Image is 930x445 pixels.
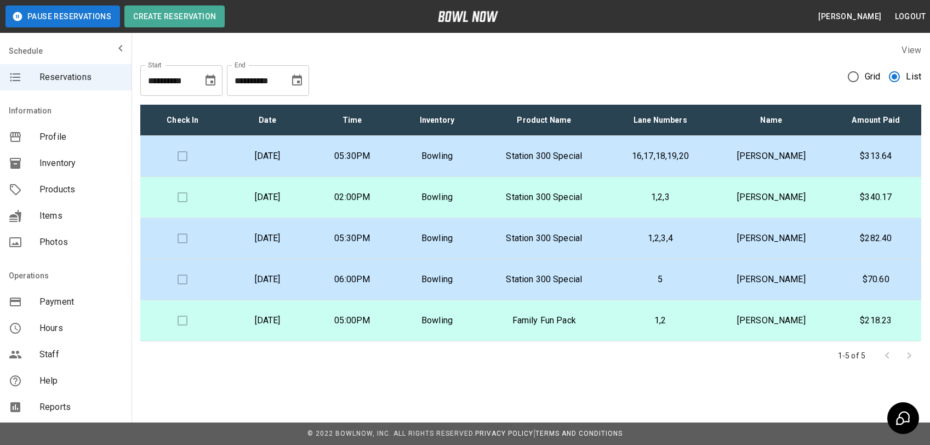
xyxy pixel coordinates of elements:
p: 06:00PM [318,273,386,286]
p: Station 300 Special [488,273,600,286]
p: Bowling [403,150,471,163]
span: Payment [39,295,123,309]
p: Station 300 Special [488,191,600,204]
p: 05:30PM [318,232,386,245]
span: Profile [39,130,123,144]
p: [PERSON_NAME] [721,232,822,245]
p: [DATE] [234,273,301,286]
span: Reports [39,401,123,414]
span: © 2022 BowlNow, Inc. All Rights Reserved. [307,430,475,437]
button: [PERSON_NAME] [814,7,886,27]
th: Check In [140,105,225,136]
p: $70.60 [840,273,912,286]
p: $313.64 [840,150,912,163]
p: $218.23 [840,314,912,327]
p: 1,2,3 [618,191,703,204]
p: 5 [618,273,703,286]
span: Reservations [39,71,123,84]
p: 05:00PM [318,314,386,327]
a: Terms and Conditions [535,430,623,437]
th: Date [225,105,310,136]
p: $340.17 [840,191,912,204]
span: Inventory [39,157,123,170]
th: Inventory [395,105,480,136]
button: Choose date, selected date is Sep 15, 2025 [286,70,308,92]
a: Privacy Policy [475,430,533,437]
p: 02:00PM [318,191,386,204]
p: $282.40 [840,232,912,245]
p: [DATE] [234,232,301,245]
th: Amount Paid [831,105,921,136]
span: Items [39,209,123,222]
p: 05:30PM [318,150,386,163]
p: Bowling [403,314,471,327]
button: Create Reservation [124,5,225,27]
p: Bowling [403,273,471,286]
span: Hours [39,322,123,335]
button: Logout [891,7,930,27]
p: 16,17,18,19,20 [618,150,703,163]
button: Choose date, selected date is Aug 15, 2025 [199,70,221,92]
p: 1,2 [618,314,703,327]
th: Lane Numbers [609,105,712,136]
th: Time [310,105,395,136]
span: Products [39,183,123,196]
p: Family Fun Pack [488,314,600,327]
p: [DATE] [234,150,301,163]
p: Bowling [403,191,471,204]
p: Bowling [403,232,471,245]
span: Photos [39,236,123,249]
span: Grid [865,70,881,83]
label: View [902,45,921,55]
th: Name [712,105,831,136]
p: [PERSON_NAME] [721,314,822,327]
span: Help [39,374,123,387]
p: Station 300 Special [488,232,600,245]
button: Pause Reservations [5,5,120,27]
img: logo [438,11,498,22]
p: [DATE] [234,191,301,204]
p: [PERSON_NAME] [721,191,822,204]
p: 1,2,3,4 [618,232,703,245]
p: [PERSON_NAME] [721,150,822,163]
th: Product Name [480,105,609,136]
p: 1-5 of 5 [838,350,865,361]
span: Staff [39,348,123,361]
span: List [906,70,921,83]
p: [DATE] [234,314,301,327]
p: [PERSON_NAME] [721,273,822,286]
p: Station 300 Special [488,150,600,163]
